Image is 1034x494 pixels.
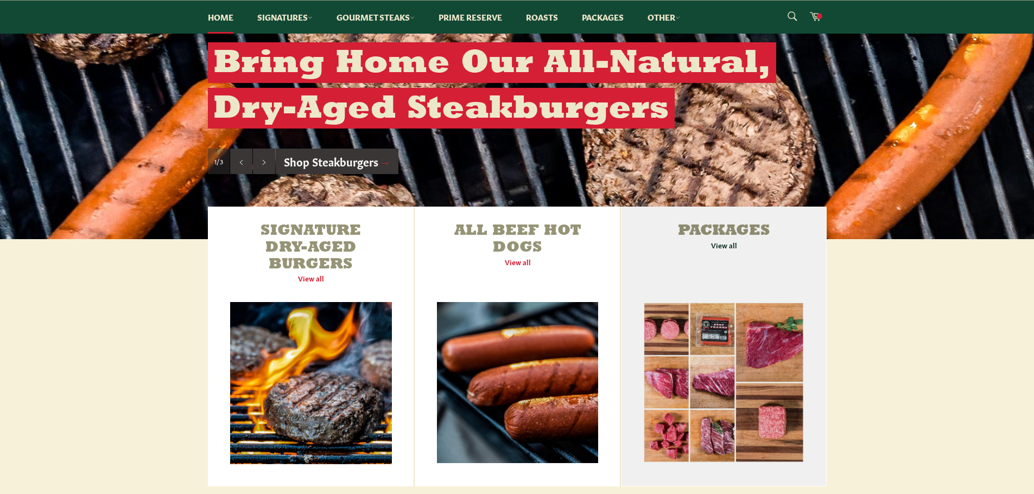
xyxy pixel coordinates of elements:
[208,149,230,175] div: Slide 1, current
[230,149,252,175] button: Previous slide
[380,153,391,169] span: →
[197,1,244,34] a: Home
[253,149,275,175] button: Next slide
[326,1,426,34] a: Gourmet Steaks
[571,1,635,34] a: Packages
[214,157,223,166] span: 1/3
[246,1,323,34] a: Signatures
[415,207,620,486] a: All Beef Hot Dogs View all All Beef Hot Dogs
[621,207,826,486] a: Packages View all Packages
[515,1,569,34] a: Roasts
[637,1,691,34] a: Other
[208,42,776,129] h2: Bring Home Our All-Natural, Dry-Aged Steakburgers
[276,149,399,175] a: Shop Steakburgers
[208,207,414,486] a: Signature Dry-Aged Burgers View all Signature Dry-Aged Burgers
[428,1,513,34] a: Prime Reserve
